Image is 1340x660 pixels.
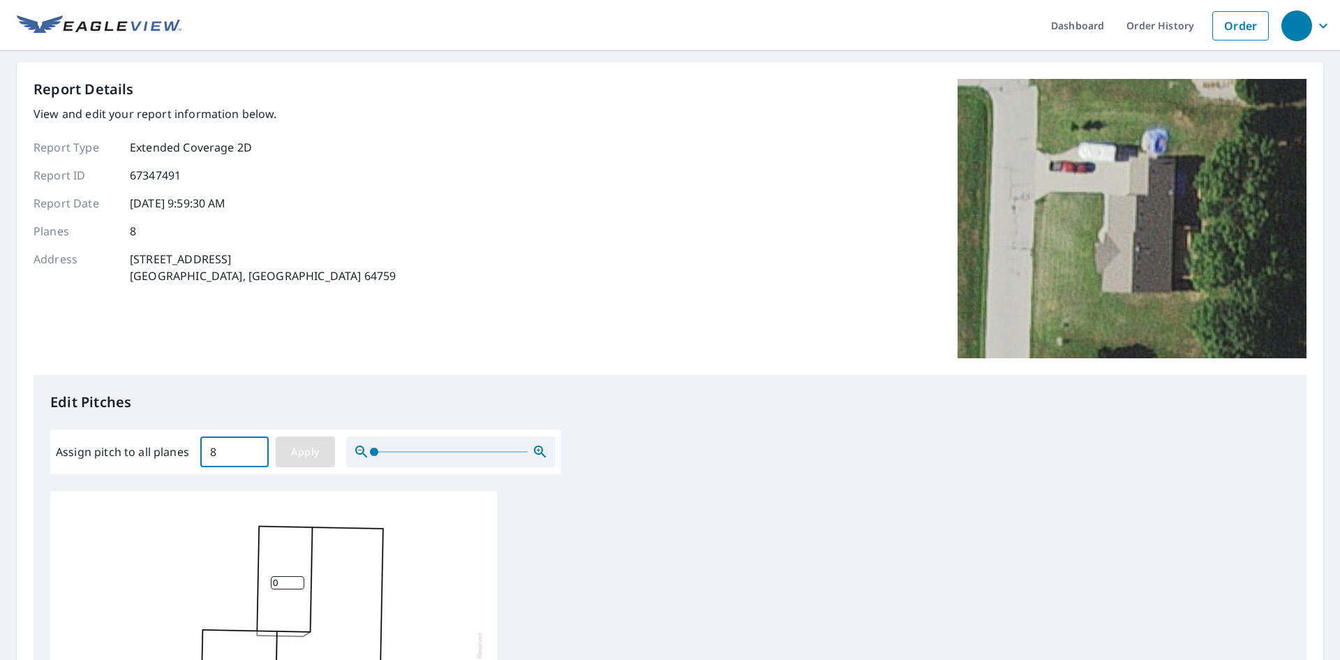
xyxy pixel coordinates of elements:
[33,79,134,100] p: Report Details
[287,443,324,461] span: Apply
[1212,11,1269,41] a: Order
[33,195,117,212] p: Report Date
[33,167,117,184] p: Report ID
[33,105,396,122] p: View and edit your report information below.
[17,15,181,36] img: EV Logo
[130,223,136,240] p: 8
[56,443,189,460] label: Assign pitch to all planes
[130,195,226,212] p: [DATE] 9:59:30 AM
[50,392,1290,413] p: Edit Pitches
[200,432,269,471] input: 00.0
[958,79,1306,358] img: Top image
[130,139,252,156] p: Extended Coverage 2D
[130,167,181,184] p: 67347491
[276,437,335,467] button: Apply
[33,139,117,156] p: Report Type
[33,223,117,240] p: Planes
[130,251,396,284] p: [STREET_ADDRESS] [GEOGRAPHIC_DATA], [GEOGRAPHIC_DATA] 64759
[33,251,117,284] p: Address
